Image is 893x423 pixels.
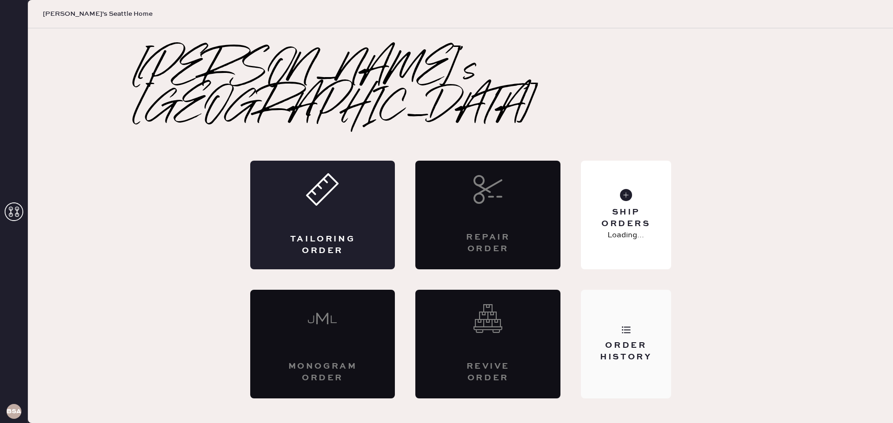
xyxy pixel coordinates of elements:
[415,290,560,398] div: Interested? Contact us at care@hemster.co
[453,361,523,384] div: Revive order
[588,207,663,230] div: Ship Orders
[7,408,21,415] h3: BSA
[453,232,523,255] div: Repair Order
[287,361,358,384] div: Monogram Order
[287,234,358,257] div: Tailoring Order
[43,9,153,19] span: [PERSON_NAME]'s Seattle Home
[136,53,785,127] h2: [PERSON_NAME]'s [GEOGRAPHIC_DATA]
[588,340,663,363] div: Order History
[607,230,644,241] p: Loading...
[415,161,560,269] div: Interested? Contact us at care@hemster.co
[250,290,395,398] div: Interested? Contact us at care@hemster.co
[849,381,889,421] iframe: Front Chat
